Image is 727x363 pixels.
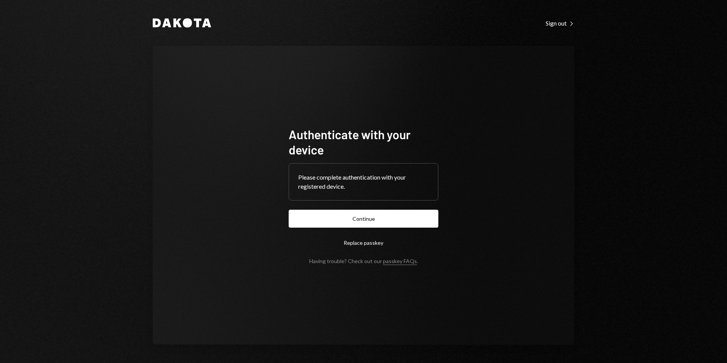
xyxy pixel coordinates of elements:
[289,127,438,157] h1: Authenticate with your device
[289,234,438,252] button: Replace passkey
[298,173,429,191] div: Please complete authentication with your registered device.
[309,258,418,264] div: Having trouble? Check out our .
[289,210,438,228] button: Continue
[383,258,417,265] a: passkey FAQs
[546,19,574,27] a: Sign out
